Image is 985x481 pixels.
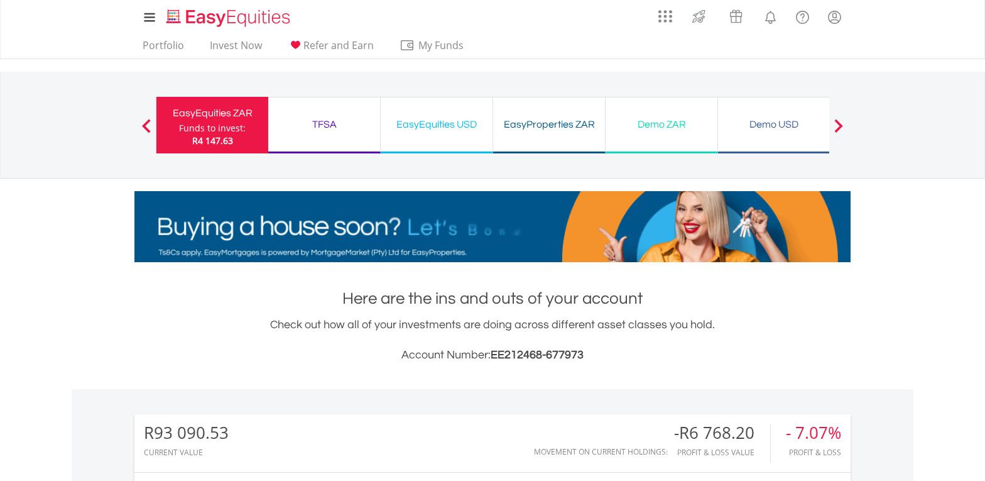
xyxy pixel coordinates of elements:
div: Movement on Current Holdings: [534,448,668,456]
div: EasyProperties ZAR [501,116,597,133]
div: Profit & Loss [786,448,841,456]
div: -R6 768.20 [674,424,770,442]
a: My Profile [819,3,851,31]
div: Demo USD [726,116,822,133]
h1: Here are the ins and outs of your account [134,287,851,310]
div: R93 090.53 [144,424,229,442]
span: R4 147.63 [192,135,233,147]
div: Check out how all of your investments are doing across different asset classes you hold. [134,316,851,364]
a: FAQ's and Support [786,3,819,28]
span: EE212468-677973 [491,349,584,361]
img: grid-menu-icon.svg [658,9,672,23]
img: EasyEquities_Logo.png [164,8,295,28]
div: - 7.07% [786,424,841,442]
a: Notifications [754,3,786,28]
div: EasyEquities ZAR [164,104,261,122]
a: Portfolio [138,39,189,58]
a: Invest Now [205,39,267,58]
div: CURRENT VALUE [144,448,229,456]
button: Next [826,125,851,138]
div: Funds to invest: [179,122,246,135]
span: My Funds [400,37,482,53]
a: Home page [161,3,295,28]
div: Profit & Loss Value [674,448,770,456]
div: Demo ZAR [613,116,710,133]
a: Vouchers [717,3,754,26]
h3: Account Number: [134,346,851,364]
a: AppsGrid [650,3,680,23]
img: EasyMortage Promotion Banner [134,191,851,262]
a: Refer and Earn [283,39,379,58]
span: Refer and Earn [303,38,374,52]
img: thrive-v2.svg [688,6,709,26]
div: TFSA [276,116,373,133]
button: Previous [134,125,159,138]
div: EasyEquities USD [388,116,485,133]
img: vouchers-v2.svg [726,6,746,26]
